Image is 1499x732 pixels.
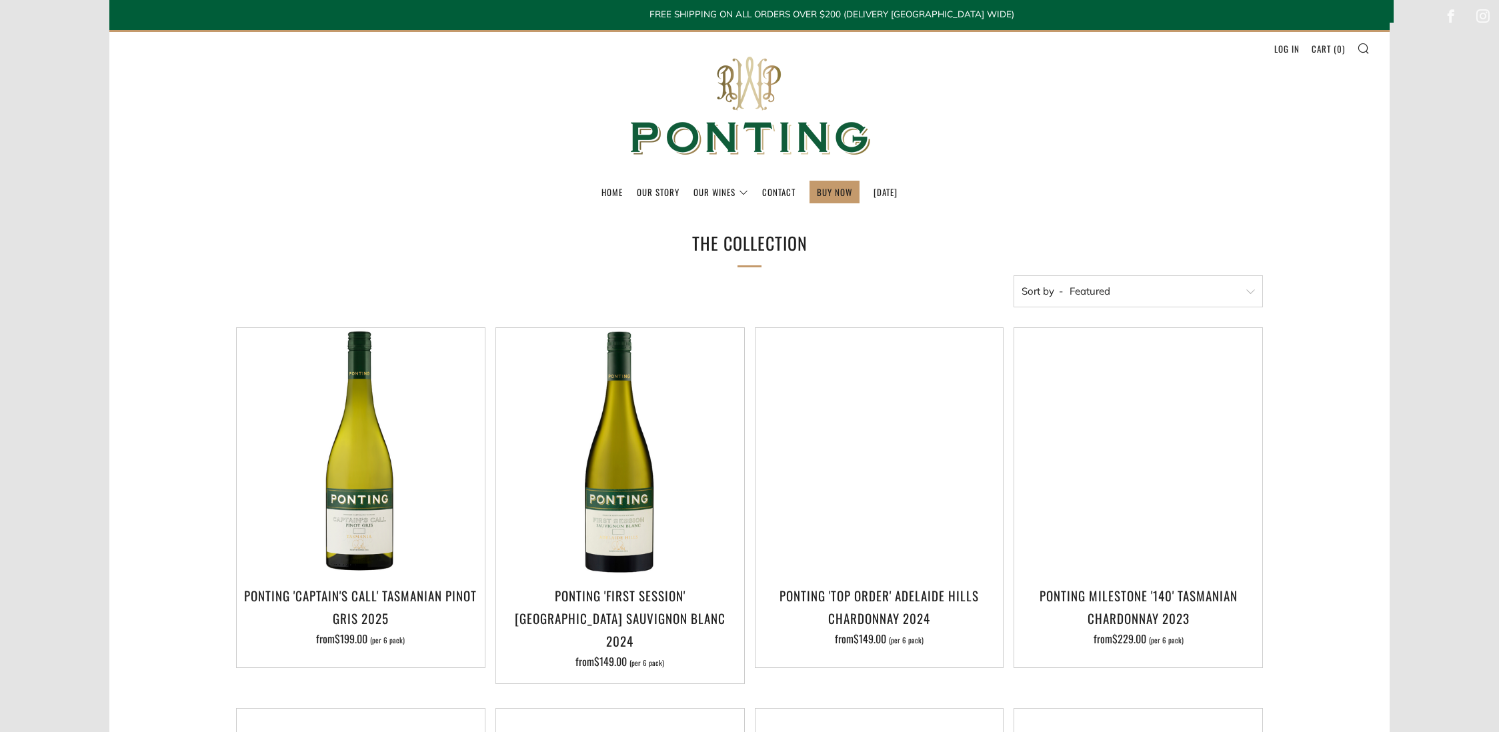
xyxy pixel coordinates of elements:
[637,181,679,203] a: Our Story
[496,584,744,667] a: Ponting 'First Session' [GEOGRAPHIC_DATA] Sauvignon Blanc 2024 from$149.00 (per 6 pack)
[762,181,796,203] a: Contact
[370,637,405,644] span: (per 6 pack)
[874,181,898,203] a: [DATE]
[1014,584,1262,651] a: Ponting Milestone '140' Tasmanian Chardonnay 2023 from$229.00 (per 6 pack)
[629,659,664,667] span: (per 6 pack)
[1337,42,1342,55] span: 0
[817,181,852,203] a: BUY NOW
[335,631,367,647] span: $199.00
[1312,38,1345,59] a: Cart (0)
[854,631,886,647] span: $149.00
[503,584,737,653] h3: Ponting 'First Session' [GEOGRAPHIC_DATA] Sauvignon Blanc 2024
[1274,38,1300,59] a: Log in
[1112,631,1146,647] span: $229.00
[594,653,627,669] span: $149.00
[616,32,883,181] img: Ponting Wines
[243,584,478,629] h3: Ponting 'Captain's Call' Tasmanian Pinot Gris 2025
[601,181,623,203] a: Home
[1149,637,1184,644] span: (per 6 pack)
[1021,584,1256,629] h3: Ponting Milestone '140' Tasmanian Chardonnay 2023
[835,631,924,647] span: from
[316,631,405,647] span: from
[756,584,1004,651] a: Ponting 'Top Order' Adelaide Hills Chardonnay 2024 from$149.00 (per 6 pack)
[549,228,950,259] h1: The Collection
[693,181,748,203] a: Our Wines
[1094,631,1184,647] span: from
[762,584,997,629] h3: Ponting 'Top Order' Adelaide Hills Chardonnay 2024
[575,653,664,669] span: from
[237,584,485,651] a: Ponting 'Captain's Call' Tasmanian Pinot Gris 2025 from$199.00 (per 6 pack)
[889,637,924,644] span: (per 6 pack)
